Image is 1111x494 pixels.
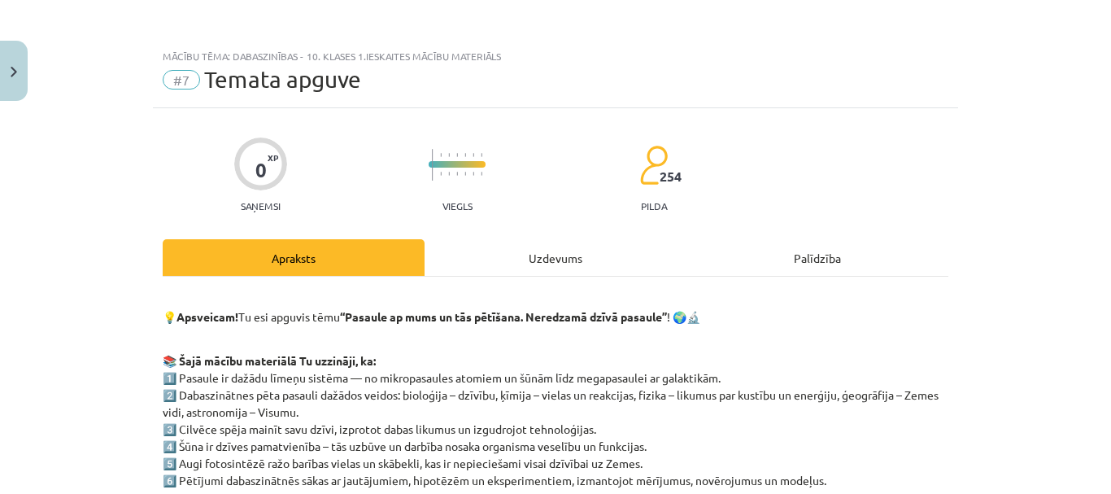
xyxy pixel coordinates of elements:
[11,67,17,77] img: icon-close-lesson-0947bae3869378f0d4975bcd49f059093ad1ed9edebbc8119c70593378902aed.svg
[163,50,948,62] div: Mācību tēma: Dabaszinības - 10. klases 1.ieskaites mācību materiāls
[481,153,482,157] img: icon-short-line-57e1e144782c952c97e751825c79c345078a6d821885a25fce030b3d8c18986b.svg
[163,239,425,276] div: Apraksts
[176,309,238,324] strong: Apsveicam!
[448,153,450,157] img: icon-short-line-57e1e144782c952c97e751825c79c345078a6d821885a25fce030b3d8c18986b.svg
[481,172,482,176] img: icon-short-line-57e1e144782c952c97e751825c79c345078a6d821885a25fce030b3d8c18986b.svg
[163,352,948,489] p: 1️⃣ Pasaule ir dažādu līmeņu sistēma — no mikropasaules atomiem un šūnām līdz megapasaulei ar gal...
[340,309,667,324] strong: “Pasaule ap mums un tās pētīšana. Neredzamā dzīvā pasaule”
[448,172,450,176] img: icon-short-line-57e1e144782c952c97e751825c79c345078a6d821885a25fce030b3d8c18986b.svg
[163,291,948,343] p: 💡 Tu esi apguvis tēmu ! 🌍🔬
[440,153,442,157] img: icon-short-line-57e1e144782c952c97e751825c79c345078a6d821885a25fce030b3d8c18986b.svg
[641,200,667,212] p: pilda
[204,66,361,93] span: Temata apguve
[442,200,473,212] p: Viegls
[432,149,434,181] img: icon-long-line-d9ea69661e0d244f92f715978eff75569469978d946b2353a9bb055b3ed8787d.svg
[660,169,682,184] span: 254
[456,172,458,176] img: icon-short-line-57e1e144782c952c97e751825c79c345078a6d821885a25fce030b3d8c18986b.svg
[440,172,442,176] img: icon-short-line-57e1e144782c952c97e751825c79c345078a6d821885a25fce030b3d8c18986b.svg
[268,153,278,162] span: XP
[473,153,474,157] img: icon-short-line-57e1e144782c952c97e751825c79c345078a6d821885a25fce030b3d8c18986b.svg
[686,239,948,276] div: Palīdzība
[234,200,287,212] p: Saņemsi
[473,172,474,176] img: icon-short-line-57e1e144782c952c97e751825c79c345078a6d821885a25fce030b3d8c18986b.svg
[639,145,668,186] img: students-c634bb4e5e11cddfef0936a35e636f08e4e9abd3cc4e673bd6f9a4125e45ecb1.svg
[464,153,466,157] img: icon-short-line-57e1e144782c952c97e751825c79c345078a6d821885a25fce030b3d8c18986b.svg
[163,353,376,368] strong: 📚 Šajā mācību materiālā Tu uzzināji, ka:
[163,70,200,90] span: #7
[464,172,466,176] img: icon-short-line-57e1e144782c952c97e751825c79c345078a6d821885a25fce030b3d8c18986b.svg
[255,159,267,181] div: 0
[456,153,458,157] img: icon-short-line-57e1e144782c952c97e751825c79c345078a6d821885a25fce030b3d8c18986b.svg
[425,239,686,276] div: Uzdevums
